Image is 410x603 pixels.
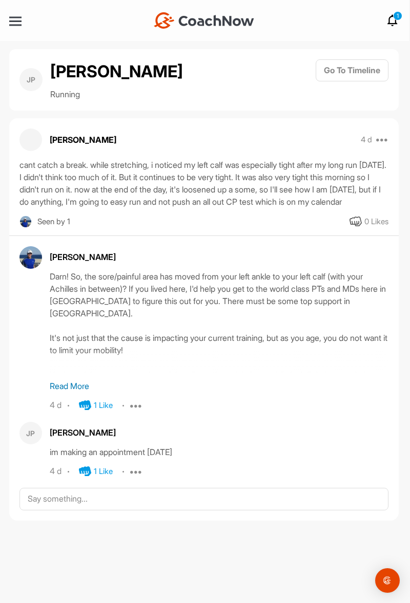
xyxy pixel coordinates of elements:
div: [PERSON_NAME] [50,251,388,263]
div: Darn! So, the sore/painful area has moved from your left ankle to your left calf (with your Achil... [50,270,388,373]
div: JP [19,68,43,91]
div: cant catch a break. while stretching, i noticed my left calf was especially tight after my long r... [19,159,388,208]
img: CoachNow [154,12,254,29]
div: [PERSON_NAME] [50,426,388,439]
img: square_f697f57442ee8083ea72f5467d095b47.jpg [19,216,32,228]
p: 1 [393,11,402,20]
p: Read More [50,380,388,392]
div: 4 d [50,466,61,477]
div: 1 Like [94,466,113,478]
div: im making an appointment [DATE] [50,446,388,458]
p: [PERSON_NAME] [50,134,116,146]
p: Running [50,88,183,100]
div: Seen by 1 [37,216,70,228]
p: 4 d [361,135,372,145]
a: Go To Timeline [316,59,388,100]
div: 1 Like [94,400,113,412]
div: Open Intercom Messenger [375,568,400,593]
button: Go To Timeline [316,59,388,81]
div: JP [19,422,42,444]
div: 4 d [50,400,61,411]
img: avatar [19,246,42,269]
h2: [PERSON_NAME] [50,59,183,84]
div: 0 Likes [364,216,388,228]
